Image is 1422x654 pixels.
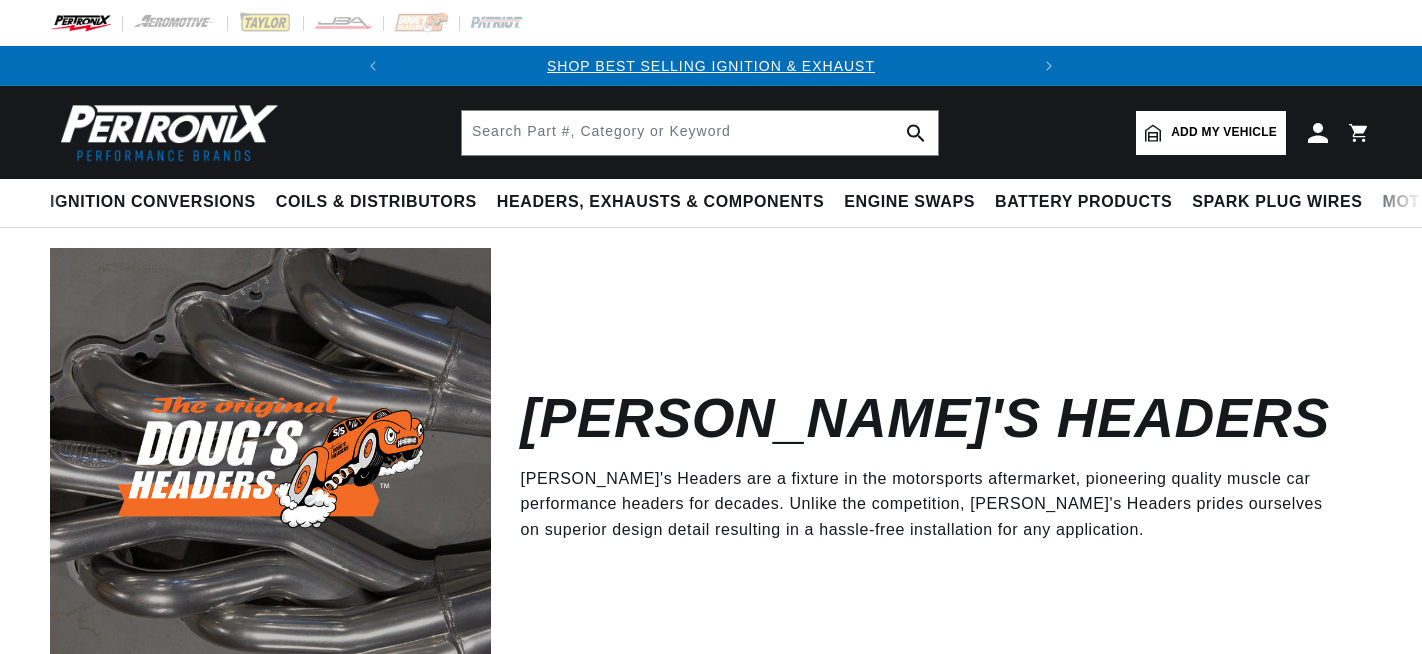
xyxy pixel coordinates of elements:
[497,192,824,213] span: Headers, Exhausts & Components
[844,192,975,213] span: Engine Swaps
[1192,192,1362,213] span: Spark Plug Wires
[1171,123,1277,142] span: Add my vehicle
[521,466,1342,543] p: [PERSON_NAME]'s Headers are a fixture in the motorsports aftermarket, pioneering quality muscle c...
[353,46,393,86] button: Translation missing: en.sections.announcements.previous_announcement
[985,179,1182,226] summary: Battery Products
[276,192,477,213] span: Coils & Distributors
[50,98,280,167] img: Pertronix
[894,111,938,155] button: search button
[1182,179,1372,226] summary: Spark Plug Wires
[1029,46,1069,86] button: Translation missing: en.sections.announcements.next_announcement
[834,179,985,226] summary: Engine Swaps
[995,192,1172,213] span: Battery Products
[487,179,834,226] summary: Headers, Exhausts & Components
[1136,111,1286,155] a: Add my vehicle
[393,55,1029,77] div: 1 of 2
[266,179,487,226] summary: Coils & Distributors
[50,179,266,226] summary: Ignition Conversions
[462,111,938,155] input: Search Part #, Category or Keyword
[521,395,1330,442] h2: [PERSON_NAME]'s Headers
[50,192,256,213] span: Ignition Conversions
[547,58,875,74] a: SHOP BEST SELLING IGNITION & EXHAUST
[393,55,1029,77] div: Announcement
